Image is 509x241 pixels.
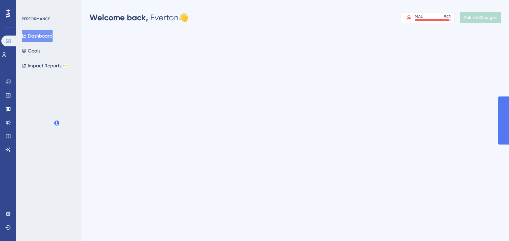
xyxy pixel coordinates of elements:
button: Dashboard [22,30,53,42]
div: PERFORMANCE [22,16,50,22]
button: Goals [22,45,40,57]
div: 94 % [444,14,451,19]
div: MAU [415,14,424,19]
span: Welcome back, [90,13,148,22]
button: Publish Changes [460,12,501,23]
span: Publish Changes [464,15,497,20]
iframe: UserGuiding AI Assistant Launcher [481,214,501,235]
div: Everton 👋 [90,12,189,23]
div: BETA [63,64,69,67]
button: Impact ReportsBETA [22,60,69,72]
